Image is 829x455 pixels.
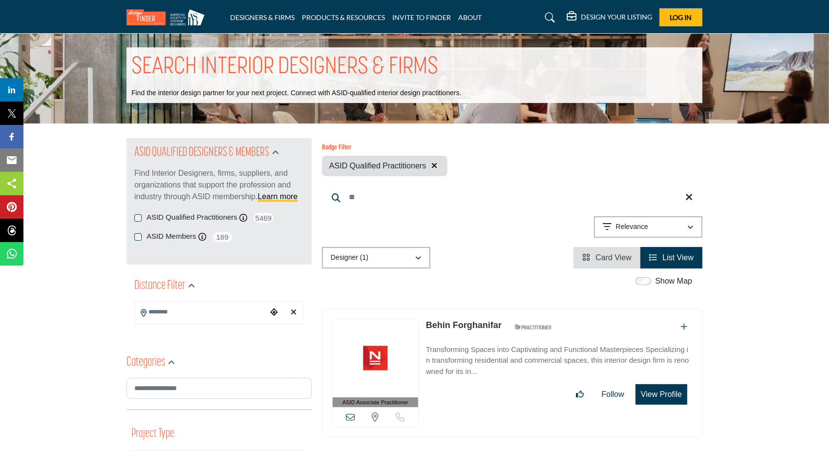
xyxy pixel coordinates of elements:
[134,214,142,222] input: ASID Qualified Practitioners checkbox
[127,378,312,399] input: Search Category
[127,9,210,25] img: Site Logo
[331,253,368,263] p: Designer (1)
[131,88,461,98] p: Find the interior design partner for your next project. Connect with ASID-qualified interior desi...
[595,253,632,262] span: Card View
[329,160,426,172] span: ASID Qualified Practitioners
[659,8,702,26] button: Log In
[134,277,185,295] h2: Distance Filter
[640,247,702,269] li: List View
[135,303,267,322] input: Search Location
[392,13,451,21] a: INVITE TO FINDER
[147,231,196,242] label: ASID Members
[426,344,692,377] p: Transforming Spaces into Captivating and Functional Masterpieces Specializing in transforming res...
[134,167,304,203] p: Find Interior Designers, firms, suppliers, and organizations that support the profession and indu...
[333,319,418,397] img: Behin Forghanifar
[426,320,502,330] a: Behin Forghanifar
[574,247,640,269] li: Card View
[134,233,142,241] input: ASID Members checkbox
[616,222,648,232] p: Relevance
[333,319,418,408] a: ASID Associate Practitioner
[258,192,298,201] a: Learn more
[536,10,562,25] a: Search
[458,13,482,21] a: ABOUT
[655,275,692,287] label: Show Map
[426,319,502,332] p: Behin Forghanifar
[286,302,301,323] div: Clear search location
[594,216,702,238] button: Relevance
[570,385,591,404] button: Like listing
[426,338,692,377] a: Transforming Spaces into Captivating and Functional Masterpieces Specializing in transforming res...
[147,212,237,223] label: ASID Qualified Practitioners
[322,144,447,152] h6: Badge Filter
[581,13,652,21] h5: DESIGN YOUR LISTING
[595,385,631,404] button: Follow
[267,302,281,323] div: Choose your current location
[230,13,295,21] a: DESIGNERS & FIRMS
[662,253,694,262] span: List View
[134,144,269,162] h2: ASID QUALIFIED DESIGNERS & MEMBERS
[680,323,687,331] a: Add To List
[322,247,430,269] button: Designer (1)
[127,354,165,372] h2: Categories
[253,212,275,224] span: 5469
[322,186,702,209] input: Search Keyword
[567,12,652,23] div: DESIGN YOUR LISTING
[342,398,408,407] span: ASID Associate Practitioner
[582,253,632,262] a: View Card
[511,321,555,333] img: ASID Qualified Practitioners Badge Icon
[131,425,174,443] button: Project Type
[649,253,694,262] a: View List
[212,231,234,243] span: 189
[131,52,438,83] h1: SEARCH INTERIOR DESIGNERS & FIRMS
[302,13,385,21] a: PRODUCTS & RESOURCES
[636,384,687,405] button: View Profile
[670,13,692,21] span: Log In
